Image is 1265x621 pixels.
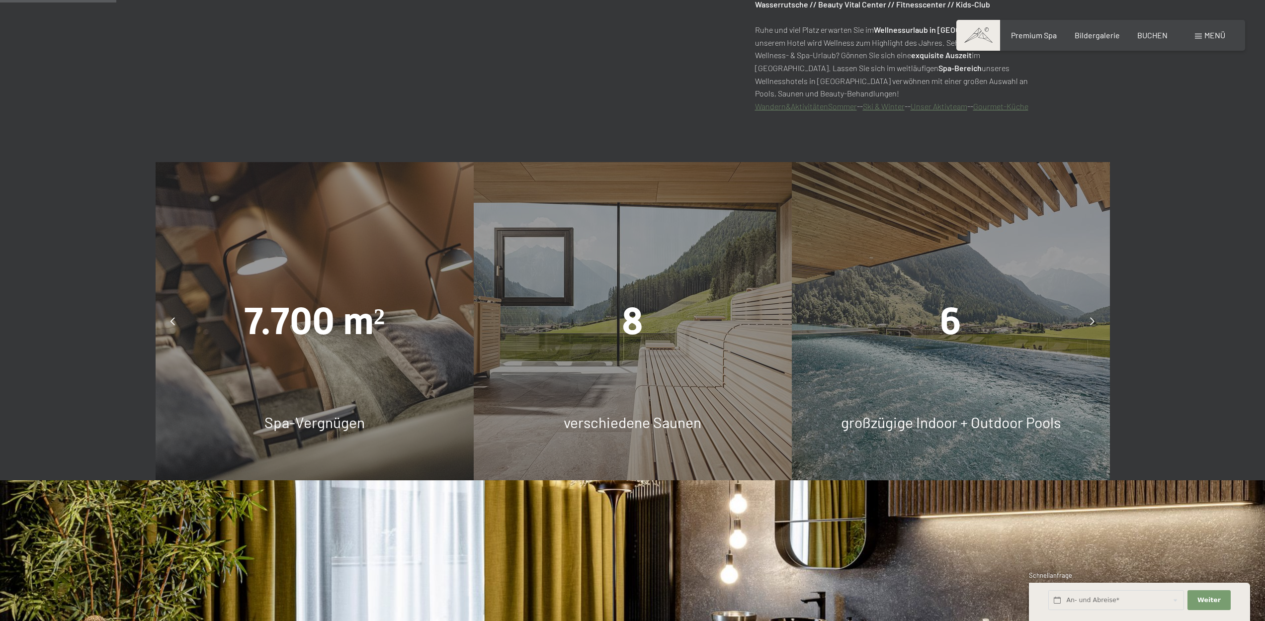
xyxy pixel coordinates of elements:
[564,413,701,431] span: verschiedene Saunen
[622,299,643,343] span: 8
[1204,30,1225,40] span: Menü
[973,101,1028,111] a: Gourmet-Küche
[911,101,967,111] a: Unser Aktivteam
[1011,30,1057,40] a: Premium Spa
[264,413,365,431] span: Spa-Vergnügen
[1075,30,1120,40] a: Bildergalerie
[1029,571,1072,579] span: Schnellanfrage
[1197,596,1221,605] span: Weiter
[1137,30,1168,40] a: BUCHEN
[1187,590,1230,611] button: Weiter
[911,50,972,60] strong: exquisite Auszeit
[244,299,385,343] span: 7.700 m²
[874,25,1012,34] strong: Wellnessurlaub in [GEOGRAPHIC_DATA]
[755,101,857,111] a: Wandern&AktivitätenSommer
[841,413,1061,431] span: großzügige Indoor + Outdoor Pools
[940,299,961,343] span: 6
[938,63,982,73] strong: Spa-Bereich
[863,101,905,111] a: Ski & Winter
